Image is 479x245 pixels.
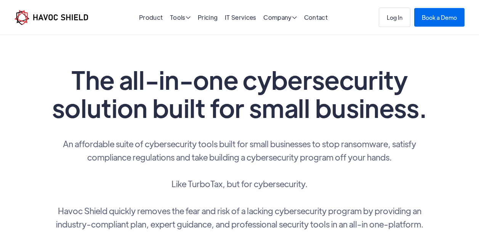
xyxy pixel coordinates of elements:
[414,8,465,27] a: Book a Demo
[263,14,297,22] div: Company
[263,14,297,22] div: Company
[352,163,479,245] iframe: Chat Widget
[49,65,430,122] h1: The all-in-one cybersecurity solution built for small business.
[379,8,410,27] a: Log In
[170,14,191,22] div: Tools
[170,14,191,22] div: Tools
[14,10,88,25] a: home
[186,14,191,21] span: 
[49,137,430,231] p: An affordable suite of cybersecurity tools built for small businesses to stop ransomware, satisfy...
[225,13,256,21] a: IT Services
[198,13,218,21] a: Pricing
[304,13,328,21] a: Contact
[14,10,88,25] img: Havoc Shield logo
[139,13,163,21] a: Product
[292,14,297,21] span: 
